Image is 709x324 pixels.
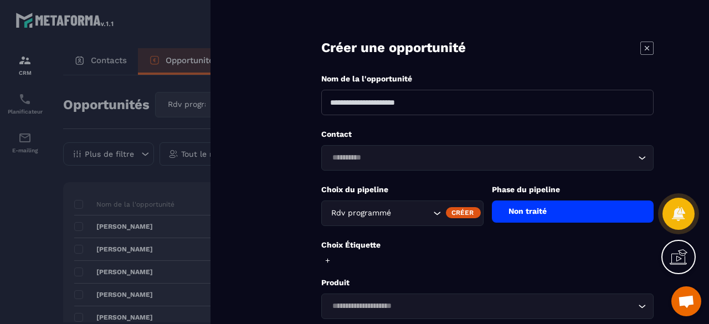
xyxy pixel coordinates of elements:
p: Créer une opportunité [321,39,466,57]
p: Choix Étiquette [321,240,654,250]
div: Search for option [321,294,654,319]
input: Search for option [328,300,635,312]
div: Search for option [321,200,484,226]
p: Nom de la l'opportunité [321,74,654,84]
p: Phase du pipeline [492,184,654,195]
span: Rdv programmé [328,207,393,219]
div: Search for option [321,145,654,171]
p: Contact [321,129,654,140]
input: Search for option [328,152,635,164]
a: Ouvrir le chat [671,286,701,316]
p: Produit [321,277,654,288]
p: Choix du pipeline [321,184,484,195]
input: Search for option [393,207,430,219]
div: Créer [446,207,481,218]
